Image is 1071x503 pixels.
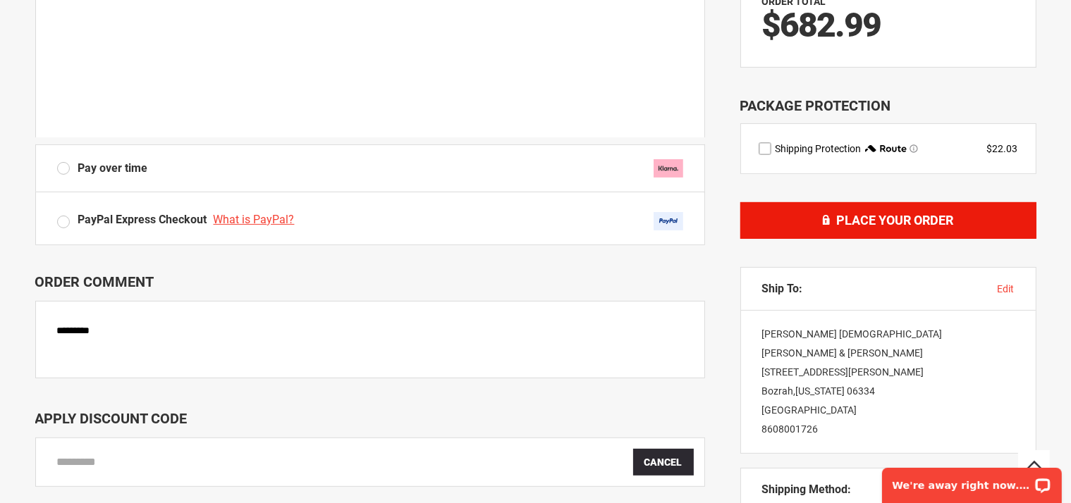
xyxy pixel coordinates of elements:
div: [PERSON_NAME] [DEMOGRAPHIC_DATA] [PERSON_NAME] & [PERSON_NAME] [STREET_ADDRESS][PERSON_NAME] Bozr... [741,311,1036,453]
img: Acceptance Mark [654,212,683,230]
button: Place Your Order [740,202,1036,239]
img: klarna.svg [654,159,683,178]
span: Cancel [644,457,683,468]
div: $22.03 [987,142,1018,156]
iframe: LiveChat chat widget [873,459,1071,503]
span: Shipping Method: [762,483,852,497]
button: Cancel [633,449,694,476]
span: Learn more [910,144,918,153]
div: Package Protection [740,96,1036,116]
span: edit [998,283,1015,294]
span: PayPal Express Checkout [78,213,207,226]
span: [US_STATE] [796,385,845,397]
a: What is PayPal? [214,213,298,226]
span: Shipping Protection [776,143,862,154]
span: $682.99 [762,5,881,45]
span: Ship To: [762,282,803,296]
span: Apply Discount Code [35,410,188,427]
span: What is PayPal? [214,213,295,226]
p: Order Comment [35,273,705,290]
span: Place Your Order [837,213,954,228]
a: 8608001726 [762,423,819,435]
div: route shipping protection selector element [759,142,1018,156]
button: edit [998,282,1015,296]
